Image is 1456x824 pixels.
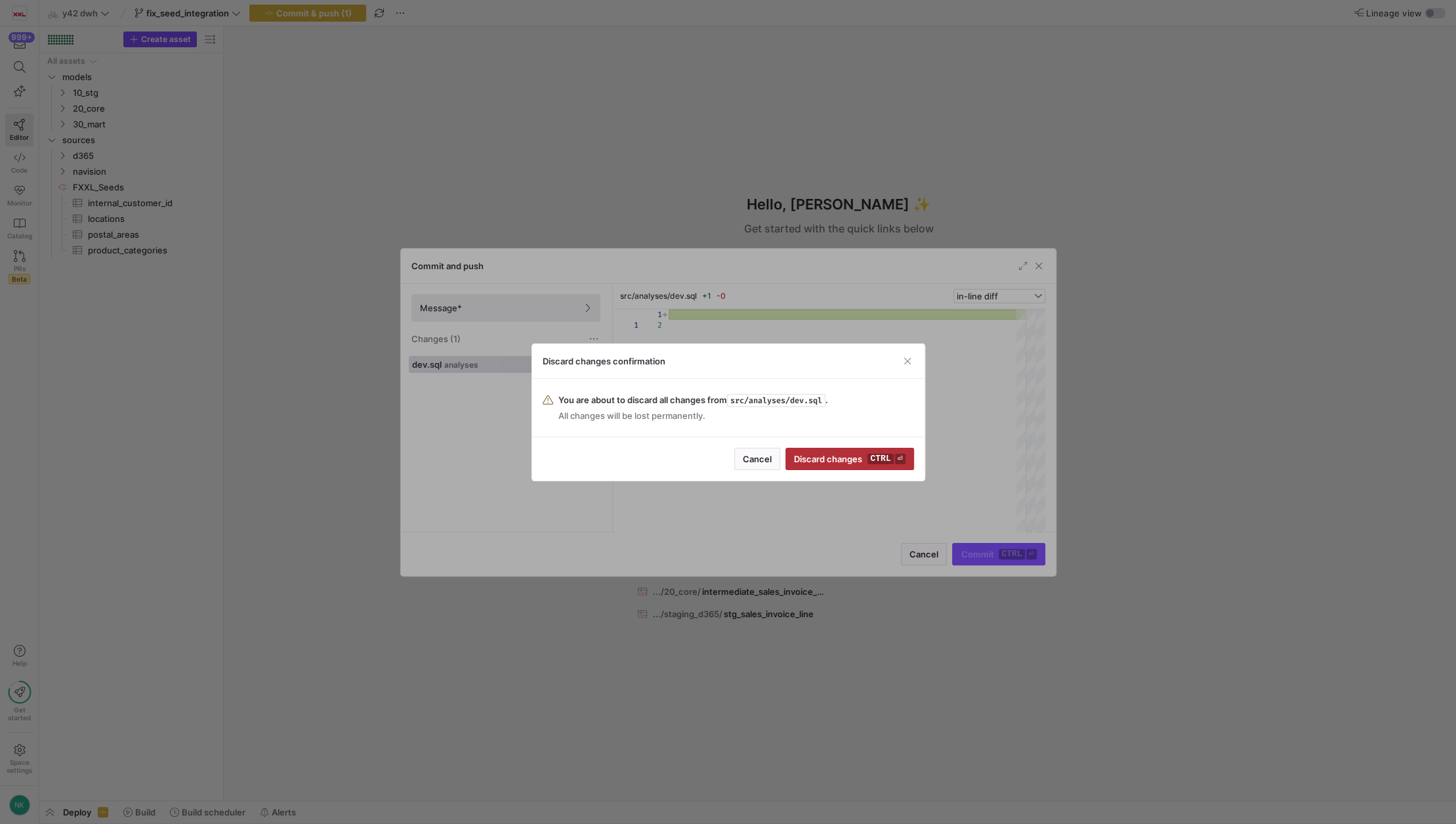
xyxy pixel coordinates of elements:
button: Discard changesctrl⏎ [785,448,913,470]
kbd: ⏎ [895,454,905,464]
h3: Discard changes confirmation [543,356,665,366]
kbd: ctrl [867,454,893,464]
span: All changes will be lost permanently. [558,410,828,421]
span: Discard changes [794,454,905,464]
span: src/analyses/dev.sql [727,394,825,407]
button: Cancel [734,448,780,470]
span: Cancel [743,454,772,464]
span: You are about to discard all changes from . [558,395,828,405]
